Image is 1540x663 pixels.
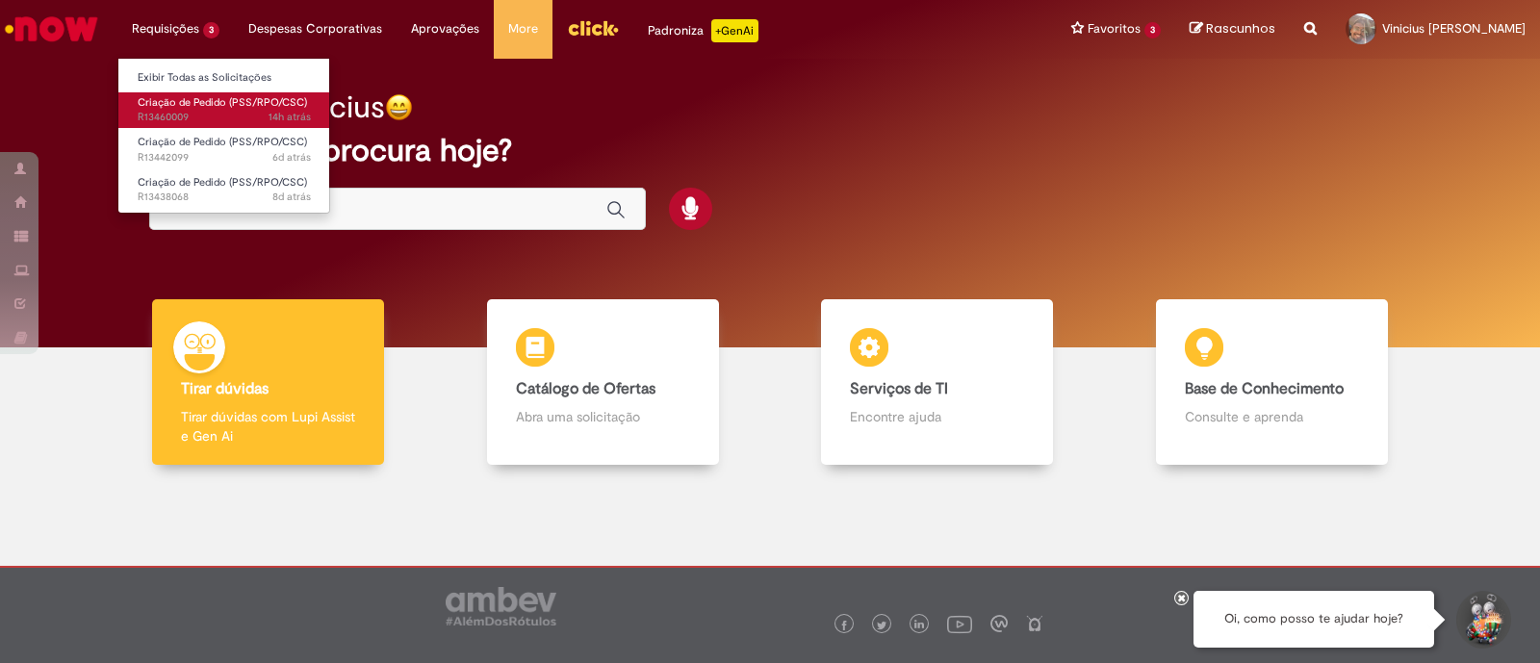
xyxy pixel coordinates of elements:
[1193,591,1434,648] div: Oi, como posso te ajudar hoje?
[516,407,690,426] p: Abra uma solicitação
[1190,20,1275,38] a: Rascunhos
[1206,19,1275,38] span: Rascunhos
[877,621,886,630] img: logo_footer_twitter.png
[1453,591,1511,649] button: Iniciar Conversa de Suporte
[1185,407,1359,426] p: Consulte e aprenda
[272,190,311,204] span: 8d atrás
[516,379,655,398] b: Catálogo de Ofertas
[850,379,948,398] b: Serviços de TI
[1088,19,1141,38] span: Favoritos
[149,134,1391,167] h2: O que você procura hoje?
[132,19,199,38] span: Requisições
[118,67,330,89] a: Exibir Todas as Solicitações
[1185,379,1344,398] b: Base de Conhecimento
[118,92,330,128] a: Aberto R13460009 : Criação de Pedido (PSS/RPO/CSC)
[101,299,436,466] a: Tirar dúvidas Tirar dúvidas com Lupi Assist e Gen Ai
[138,95,307,110] span: Criação de Pedido (PSS/RPO/CSC)
[181,407,355,446] p: Tirar dúvidas com Lupi Assist e Gen Ai
[138,175,307,190] span: Criação de Pedido (PSS/RPO/CSC)
[436,299,771,466] a: Catálogo de Ofertas Abra uma solicitação
[1105,299,1440,466] a: Base de Conhecimento Consulte e aprenda
[269,110,311,124] span: 14h atrás
[272,150,311,165] span: 6d atrás
[770,299,1105,466] a: Serviços de TI Encontre ajuda
[272,150,311,165] time: 23/08/2025 17:44:14
[1026,615,1043,632] img: logo_footer_naosei.png
[269,110,311,124] time: 28/08/2025 20:01:06
[567,13,619,42] img: click_logo_yellow_360x200.png
[990,615,1008,632] img: logo_footer_workplace.png
[385,93,413,121] img: happy-face.png
[508,19,538,38] span: More
[1382,20,1526,37] span: Vinicius [PERSON_NAME]
[850,407,1024,426] p: Encontre ajuda
[248,19,382,38] span: Despesas Corporativas
[839,621,849,630] img: logo_footer_facebook.png
[138,190,311,205] span: R13438068
[272,190,311,204] time: 21/08/2025 19:36:54
[711,19,758,42] p: +GenAi
[118,172,330,208] a: Aberto R13438068 : Criação de Pedido (PSS/RPO/CSC)
[648,19,758,42] div: Padroniza
[138,110,311,125] span: R13460009
[446,587,556,625] img: logo_footer_ambev_rotulo_gray.png
[117,58,330,214] ul: Requisições
[181,379,269,398] b: Tirar dúvidas
[411,19,479,38] span: Aprovações
[138,150,311,166] span: R13442099
[203,22,219,38] span: 3
[1144,22,1161,38] span: 3
[138,135,307,149] span: Criação de Pedido (PSS/RPO/CSC)
[118,132,330,167] a: Aberto R13442099 : Criação de Pedido (PSS/RPO/CSC)
[947,611,972,636] img: logo_footer_youtube.png
[2,10,101,48] img: ServiceNow
[914,620,924,631] img: logo_footer_linkedin.png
